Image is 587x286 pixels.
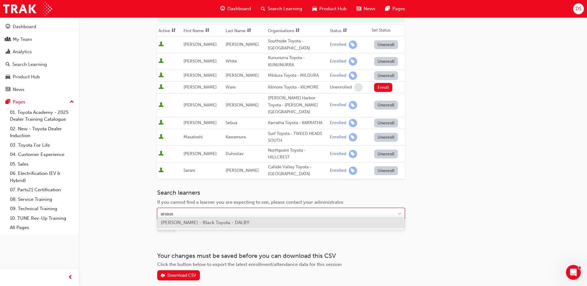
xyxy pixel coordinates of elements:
a: car-iconProduct Hub [307,2,352,15]
a: 06. Electrification (EV & Hybrid) [7,169,76,185]
span: search-icon [261,5,265,13]
a: search-iconSearch Learning [256,2,307,15]
span: News [364,5,375,12]
span: up-icon [70,98,74,106]
span: User is active [158,151,164,157]
span: learningRecordVerb_ENROLL-icon [349,57,357,66]
span: User is active [158,84,164,90]
div: [PERSON_NAME] Harbor Toyota - [PERSON_NAME][GEOGRAPHIC_DATA] [268,95,327,116]
span: [PERSON_NAME] [183,120,217,125]
button: Enroll [374,83,393,92]
span: sorting-icon [205,28,209,33]
span: prev-icon [68,274,73,281]
div: Search Learning [12,61,47,68]
a: 04. Customer Experience [7,150,76,159]
span: search-icon [6,62,10,67]
span: Click the button below to export the latest enrollment/attendance data for this session [157,262,342,267]
span: [PERSON_NAME] [226,73,259,78]
div: Enrolled [330,168,346,174]
span: sorting-icon [296,28,300,33]
a: pages-iconPages [380,2,410,15]
a: 03. Toyota For Life [7,141,76,150]
div: Callide Valley Toyota - [GEOGRAPHIC_DATA] [268,164,327,178]
a: guage-iconDashboard [215,2,256,15]
span: [PERSON_NAME] [183,58,217,64]
a: news-iconNews [352,2,380,15]
span: [PERSON_NAME] [226,42,259,47]
div: Enrolled [330,42,346,48]
span: car-icon [6,74,10,80]
a: 10. TUNE Rev-Up Training [7,214,76,223]
a: 08. Service Training [7,195,76,204]
span: car-icon [312,5,317,13]
div: Kununurra Toyota - KUNUNURRA [268,54,327,68]
div: Southside Toyota - [GEOGRAPHIC_DATA] [268,38,327,52]
span: [PERSON_NAME] [226,102,259,108]
div: Mildura Toyota - MILDURA [268,72,327,79]
span: Ware [226,84,236,90]
span: people-icon [6,37,10,42]
span: [PERSON_NAME] [183,42,217,47]
button: Unenroll [374,71,398,80]
span: DS [576,5,581,12]
a: 01. Toyota Academy - 2025 Dealer Training Catalogue [7,108,76,124]
th: Toggle SortBy [182,25,224,37]
a: 09. Technical Training [7,204,76,214]
span: sorting-icon [171,28,176,33]
div: Enrolled [330,102,346,108]
button: Unenroll [374,40,398,49]
span: pages-icon [385,5,390,13]
button: DashboardMy TeamAnalyticsSearch LearningProduct HubNews [2,20,76,96]
span: learningRecordVerb_ENROLL-icon [349,41,357,49]
th: Toggle SortBy [224,25,266,37]
span: User is active [158,167,164,174]
a: Product Hub [2,71,76,83]
a: All Pages [7,223,76,232]
span: down-icon [398,210,402,218]
span: guage-icon [220,5,225,13]
span: If you cannot find a learner you are expecting to see, please contact your administrator. [157,199,344,205]
div: Karratha Toyota - KARRATHA [268,119,327,127]
a: Search Learning [2,59,76,70]
span: [PERSON_NAME] [226,168,259,173]
button: DS [573,3,584,14]
div: My Team [13,36,32,43]
span: learningRecordVerb_ENROLL-icon [349,133,357,141]
span: sorting-icon [247,28,251,33]
a: My Team [2,34,76,45]
div: Enrolled [330,120,346,126]
th: Set Status [370,25,405,37]
span: guage-icon [6,24,10,30]
span: Kawamura [226,134,246,140]
span: User is active [158,72,164,79]
span: [PERSON_NAME] [183,73,217,78]
span: Product Hub [319,5,347,12]
button: Download CSV [157,270,200,280]
div: Enrolled [330,134,346,140]
div: Surf Toyota - TWEED HEADS SOUTH [268,130,327,144]
span: learningRecordVerb_ENROLL-icon [349,167,357,175]
div: Enrolled [330,151,346,157]
span: Search Learning [268,5,302,12]
a: 02. New - Toyota Dealer Induction [7,124,76,141]
a: 07. Parts21 Certification [7,185,76,195]
div: Kilmore Toyota - KILMORE [268,84,327,91]
span: Sarani [183,168,195,173]
span: [PERSON_NAME] [183,84,217,90]
div: Northpoint Toyota - HILLCREST [268,147,327,161]
span: learningRecordVerb_ENROLL-icon [349,150,357,158]
a: News [2,84,76,95]
span: User is active [158,41,164,48]
a: 05. Sales [7,159,76,169]
span: pages-icon [6,99,10,105]
button: Unenroll [374,166,398,175]
span: download-icon [161,273,165,279]
span: [PERSON_NAME] [183,102,217,108]
span: Pages [392,5,405,12]
span: Duhoslav [226,151,244,156]
div: Enrolled [330,58,346,64]
a: Trak [3,2,52,16]
span: learningRecordVerb_ENROLL-icon [349,71,357,80]
div: Enrolled [330,73,346,79]
div: News [13,86,24,93]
